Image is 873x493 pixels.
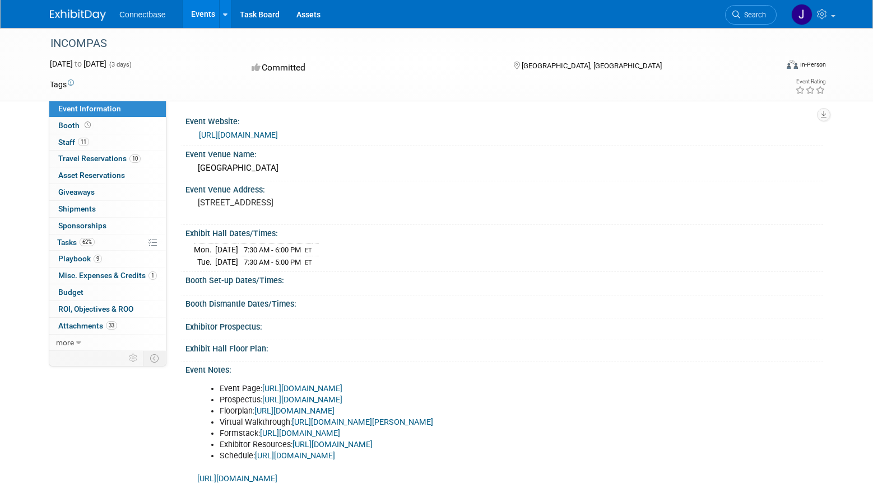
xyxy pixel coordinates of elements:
span: Booth [58,121,93,130]
li: Prospectus: [220,395,692,406]
li: Schedule: [220,450,692,462]
img: Format-Inperson.png [787,60,798,69]
div: Event Venue Name: [185,146,823,160]
span: Search [740,11,766,19]
li: Exhibitor Resources: [220,439,692,450]
a: Event Information [49,101,166,117]
span: ET [305,259,312,266]
span: Sponsorships [58,221,106,230]
div: Booth Set-up Dates/Times: [185,272,823,286]
span: 62% [80,238,95,246]
span: 7:30 AM - 5:00 PM [244,258,301,266]
a: Attachments33 [49,318,166,334]
span: 10 [129,154,141,163]
div: Committed [248,58,496,78]
a: [URL][DOMAIN_NAME] [199,130,278,139]
span: Booth not reserved yet [82,121,93,129]
span: Misc. Expenses & Credits [58,271,157,280]
span: 7:30 AM - 6:00 PM [244,246,301,254]
span: [DATE] [DATE] [50,59,106,68]
div: Exhibit Hall Dates/Times: [185,225,823,239]
div: Event Notes: [185,361,823,375]
span: ROI, Objectives & ROO [58,304,133,313]
span: Tasks [57,238,95,247]
a: Misc. Expenses & Credits1 [49,267,166,284]
a: Playbook9 [49,251,166,267]
span: [GEOGRAPHIC_DATA], [GEOGRAPHIC_DATA] [522,62,662,70]
img: John Reumann [791,4,812,25]
div: Event Format [711,58,826,75]
a: Booth [49,118,166,134]
span: 33 [106,321,117,330]
a: Tasks62% [49,234,166,251]
span: to [73,59,83,68]
div: Exhibit Hall Floor Plan: [185,340,823,354]
span: (3 days) [108,61,132,68]
td: Tags [50,79,74,90]
td: Personalize Event Tab Strip [124,351,143,365]
div: Event Rating [795,79,825,84]
td: [DATE] [215,256,238,267]
span: Playbook [58,254,102,263]
td: Toggle Event Tabs [143,351,166,365]
a: [URL][DOMAIN_NAME] [255,451,335,461]
span: 1 [148,271,157,280]
li: Formstack: [220,428,692,439]
a: [URL][DOMAIN_NAME][PERSON_NAME] [292,417,433,427]
div: In-Person [800,60,826,69]
img: ExhibitDay [50,10,106,21]
span: Staff [58,138,89,147]
a: Sponsorships [49,218,166,234]
span: Asset Reservations [58,171,125,180]
a: [URL][DOMAIN_NAME] [260,429,340,438]
span: Travel Reservations [58,154,141,163]
div: INCOMPAS [47,34,760,54]
a: Shipments [49,201,166,217]
pre: [STREET_ADDRESS] [198,198,439,208]
li: Floorplan: [220,406,692,417]
span: Attachments [58,321,117,330]
td: [DATE] [215,244,238,256]
a: Travel Reservations10 [49,151,166,167]
span: Giveaways [58,187,95,196]
div: Event Venue Address: [185,181,823,195]
span: Budget [58,288,83,297]
span: Shipments [58,204,96,213]
div: Event Website: [185,113,823,127]
a: Budget [49,284,166,301]
li: Event Page: [220,383,692,395]
a: [URL][DOMAIN_NAME] [197,474,277,483]
div: Exhibitor Prospectus: [185,318,823,332]
div: [GEOGRAPHIC_DATA] [194,159,815,177]
a: [URL][DOMAIN_NAME] [262,395,342,405]
a: ROI, Objectives & ROO [49,301,166,317]
a: [URL][DOMAIN_NAME] [292,440,373,449]
a: Search [725,5,777,25]
div: Booth Dismantle Dates/Times: [185,295,823,309]
span: 11 [78,138,89,146]
td: Mon. [194,244,215,256]
span: Event Information [58,104,121,113]
a: Giveaways [49,184,166,200]
span: 9 [94,255,102,263]
span: ET [305,247,312,254]
a: [URL][DOMAIN_NAME] [262,384,342,393]
a: Asset Reservations [49,167,166,184]
a: [URL][DOMAIN_NAME] [254,406,335,416]
a: more [49,335,166,351]
td: Tue. [194,256,215,267]
span: Connectbase [119,10,166,19]
li: Virtual Walkthrough: [220,417,692,428]
span: more [56,338,74,347]
a: Staff11 [49,134,166,151]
